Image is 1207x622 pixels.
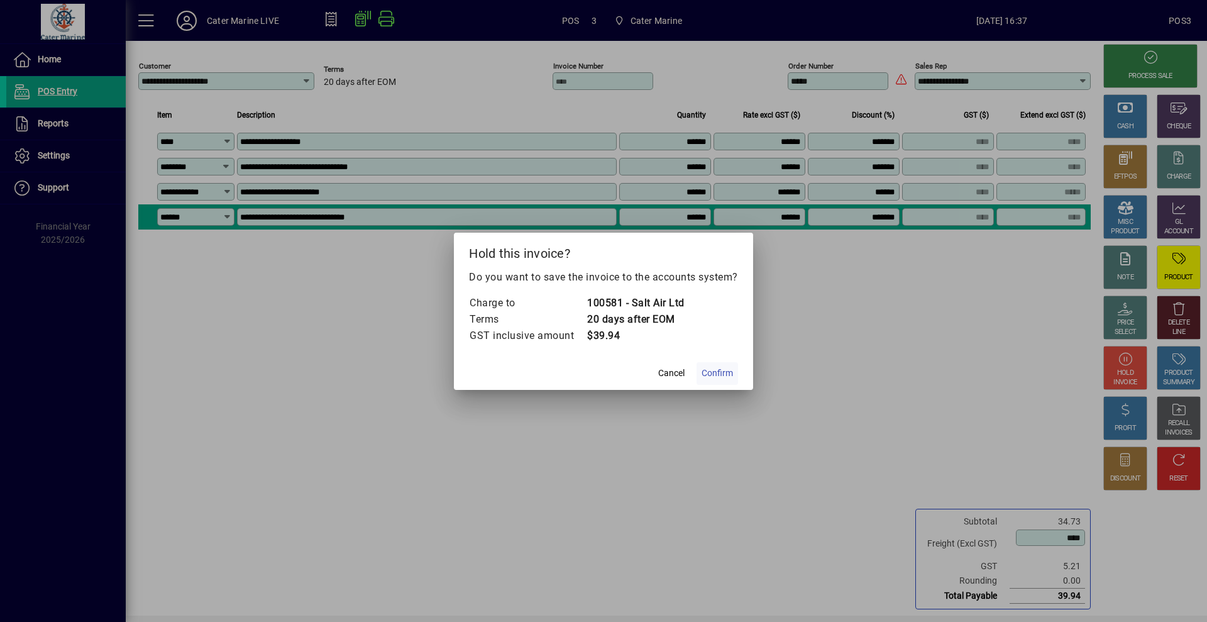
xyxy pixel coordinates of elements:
button: Confirm [697,362,738,385]
td: 100581 - Salt Air Ltd [587,295,685,311]
td: Terms [469,311,587,328]
p: Do you want to save the invoice to the accounts system? [469,270,738,285]
td: $39.94 [587,328,685,344]
span: Confirm [702,367,733,380]
h2: Hold this invoice? [454,233,753,269]
td: GST inclusive amount [469,328,587,344]
button: Cancel [651,362,692,385]
td: 20 days after EOM [587,311,685,328]
td: Charge to [469,295,587,311]
span: Cancel [658,367,685,380]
